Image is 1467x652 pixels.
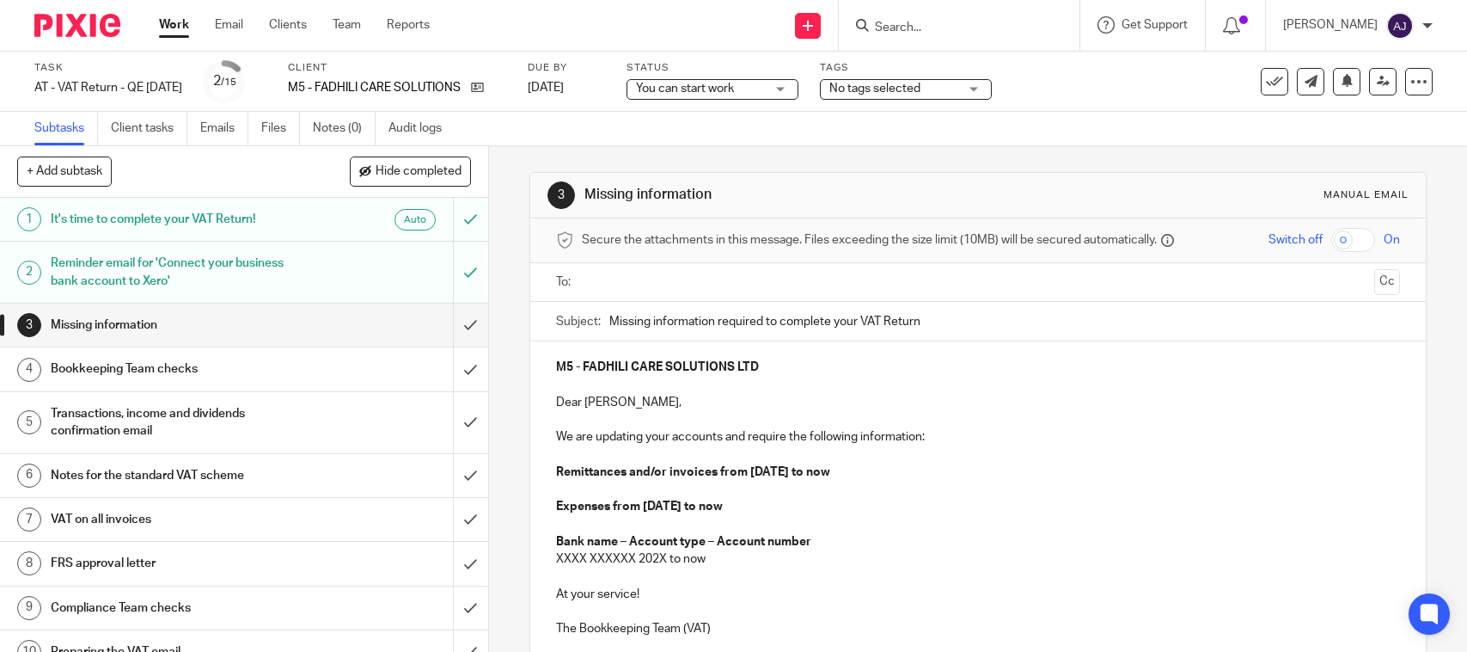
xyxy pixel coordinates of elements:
div: 3 [17,313,41,337]
label: Status [627,61,798,75]
input: Search [873,21,1028,36]
button: Cc [1374,269,1400,295]
a: Audit logs [388,112,455,145]
a: Client tasks [111,112,187,145]
div: AT - VAT Return - QE [DATE] [34,79,182,96]
div: 5 [17,410,41,434]
span: On [1384,231,1400,249]
h1: Transactions, income and dividends confirmation email [51,401,308,445]
div: 7 [17,507,41,532]
span: [DATE] [528,82,564,94]
a: Reports [387,16,430,34]
label: Client [288,61,506,75]
strong: Expenses from [DATE] to now [556,501,723,513]
a: Clients [269,16,307,34]
label: Due by [528,61,605,75]
div: Manual email [1323,188,1409,202]
a: Subtasks [34,112,98,145]
div: 8 [17,551,41,575]
h1: Missing information [584,186,1015,204]
img: Pixie [34,14,120,37]
button: + Add subtask [17,157,112,186]
div: Auto [394,209,436,231]
span: Get Support [1122,19,1188,31]
a: Work [159,16,189,34]
h1: Notes for the standard VAT scheme [51,463,308,489]
p: At your service! [556,586,1399,603]
label: Task [34,61,182,75]
div: 1 [17,207,41,231]
strong: M5 - FADHILI CARE SOLUTIONS LTD [556,361,759,373]
span: Secure the attachments in this message. Files exceeding the size limit (10MB) will be secured aut... [582,231,1157,249]
h1: Bookkeeping Team checks [51,356,308,382]
h1: FRS approval letter [51,551,308,576]
h1: It's time to complete your VAT Return! [51,206,308,232]
a: Team [333,16,361,34]
p: XXXX XXXXXX 202X to now [556,551,1399,568]
h1: Compliance Team checks [51,595,308,621]
strong: Bank name – Account type – Account number [556,536,811,548]
p: The Bookkeeping Team (VAT) [556,620,1399,637]
div: 3 [547,181,575,209]
span: Switch off [1268,231,1323,249]
p: M5 - FADHILI CARE SOLUTIONS LTD [288,79,462,96]
img: svg%3E [1386,12,1414,40]
a: Files [261,112,300,145]
span: Hide completed [376,165,461,179]
p: [PERSON_NAME] [1283,16,1378,34]
div: 6 [17,464,41,488]
a: Notes (0) [313,112,376,145]
p: Dear [PERSON_NAME], [556,394,1399,411]
h1: Missing information [51,312,308,338]
a: Email [215,16,243,34]
div: 4 [17,358,41,382]
div: 2 [17,261,41,285]
label: Tags [820,61,992,75]
span: You can start work [636,83,734,95]
div: AT - VAT Return - QE 31-07-2025 [34,79,182,96]
label: Subject: [556,313,601,330]
span: No tags selected [829,83,920,95]
div: 9 [17,596,41,620]
label: To: [556,274,575,291]
p: We are updating your accounts and require the following information: [556,428,1399,446]
button: Hide completed [350,157,471,186]
h1: Reminder email for 'Connect your business bank account to Xero' [51,250,308,294]
strong: Remittances and/or invoices from [DATE] to now [556,466,830,478]
div: 2 [213,71,236,91]
h1: VAT on all invoices [51,507,308,532]
a: Emails [200,112,248,145]
small: /15 [221,77,236,87]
